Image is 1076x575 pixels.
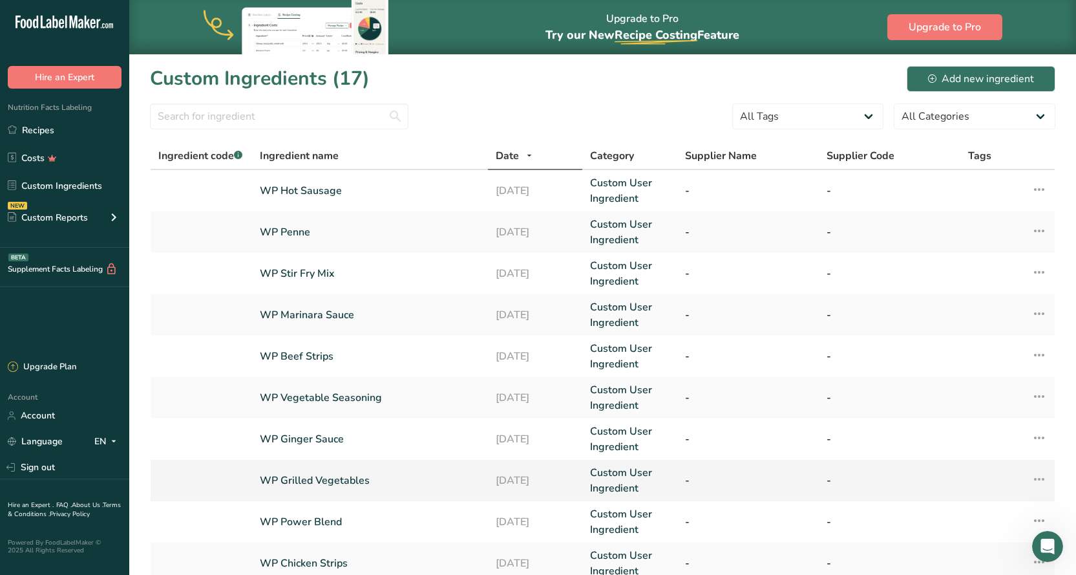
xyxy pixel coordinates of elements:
a: - [827,556,953,571]
a: - [685,390,811,406]
a: [DATE] [496,266,575,281]
a: - [827,266,953,281]
a: - [827,183,953,199]
a: Custom User Ingredient [590,341,669,372]
div: Add new ingredient [928,71,1034,87]
a: Custom User Ingredient [590,217,669,248]
a: [DATE] [496,183,575,199]
a: Custom User Ingredient [590,382,669,413]
div: Upgrade to Pro [545,1,739,54]
a: About Us . [72,501,103,510]
span: Try our New Feature [545,27,739,43]
iframe: Intercom live chat [1032,531,1063,562]
a: [DATE] [496,224,575,240]
a: WP Stir Fry Mix [260,266,480,281]
a: - [685,431,811,447]
a: [DATE] [496,514,575,530]
a: - [827,514,953,530]
a: WP Hot Sausage [260,183,480,199]
button: Add new ingredient [907,66,1055,92]
span: Recipe Costing [615,27,697,43]
a: [DATE] [496,473,575,488]
a: - [827,473,953,488]
a: WP Vegetable Seasoning [260,390,480,406]
a: - [685,307,811,323]
a: Language [8,430,63,453]
a: WP Ginger Sauce [260,431,480,447]
a: [DATE] [496,556,575,571]
a: - [685,183,811,199]
a: - [827,349,953,364]
a: WP Marinara Sauce [260,307,480,323]
a: FAQ . [56,501,72,510]
div: BETA [8,254,28,261]
div: NEW [8,202,27,210]
h1: Custom Ingredients (17) [150,64,370,93]
span: Supplier Code [827,148,894,164]
span: Tags [968,148,991,164]
a: Custom User Ingredient [590,465,669,496]
span: Supplier Name [685,148,757,164]
span: Date [496,148,519,164]
a: - [685,266,811,281]
a: Hire an Expert . [8,501,54,510]
a: Privacy Policy [50,510,90,519]
span: Ingredient name [260,148,339,164]
a: [DATE] [496,390,575,406]
a: WP Penne [260,224,480,240]
a: - [827,431,953,447]
a: - [827,307,953,323]
a: - [827,224,953,240]
a: Custom User Ingredient [590,299,669,331]
a: Custom User Ingredient [590,258,669,289]
a: WP Beef Strips [260,349,480,364]
a: Custom User Ingredient [590,424,669,455]
a: Custom User Ingredient [590,506,669,537]
span: Category [590,148,634,164]
button: Upgrade to Pro [887,14,1002,40]
a: WP Grilled Vegetables [260,473,480,488]
a: - [685,473,811,488]
a: Custom User Ingredient [590,175,669,206]
div: EN [94,434,121,450]
a: [DATE] [496,431,575,447]
a: WP Chicken Strips [260,556,480,571]
div: Upgrade Plan [8,361,76,374]
a: WP Power Blend [260,514,480,530]
a: [DATE] [496,307,575,323]
div: Custom Reports [8,211,88,224]
a: - [827,390,953,406]
a: - [685,224,811,240]
input: Search for ingredient [150,103,408,129]
a: Terms & Conditions . [8,501,121,519]
span: Ingredient code [158,149,242,163]
div: Powered By FoodLabelMaker © 2025 All Rights Reserved [8,539,121,554]
a: - [685,514,811,530]
a: - [685,349,811,364]
a: [DATE] [496,349,575,364]
button: Hire an Expert [8,66,121,89]
a: - [685,556,811,571]
span: Upgrade to Pro [909,19,981,35]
